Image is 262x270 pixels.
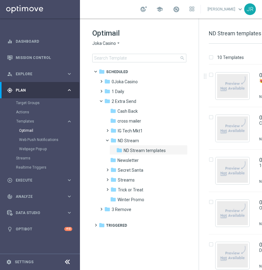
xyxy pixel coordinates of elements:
[16,165,64,170] a: Realtime Triggers
[7,88,73,93] button: gps_fixed Plan keyboard_arrow_right
[66,210,72,216] i: keyboard_arrow_right
[117,118,141,124] span: cross mailer
[110,127,117,134] i: folder
[217,74,248,98] img: noPreview.jpg
[19,126,79,135] div: Optimail
[106,69,128,75] span: Scheduled
[112,207,131,212] span: 3 Remove
[7,49,72,66] div: Mission Control
[16,110,64,115] a: Actions
[16,119,60,123] span: Templates
[209,30,261,37] span: ND Stream templates
[16,108,79,117] div: Actions
[117,158,139,163] span: Newsletter
[112,99,136,104] span: 2 Extra Send
[64,227,72,231] div: +10
[7,221,72,237] div: Optibot
[110,137,117,143] i: folder
[110,196,116,202] i: folder
[7,55,73,60] button: Mission Control
[112,79,138,84] span: 0Joka Casino
[16,178,66,182] span: Execute
[19,128,64,133] a: Optimail
[99,222,105,228] i: folder
[16,156,64,161] a: Streams
[16,88,66,92] span: Plan
[7,39,73,44] button: equalizer Dashboard
[92,41,121,46] button: Joka Casino arrow_drop_down
[217,116,248,140] img: noPreview.jpg
[110,167,117,173] i: folder
[16,119,73,124] button: Templates keyboard_arrow_right
[99,68,105,75] i: folder
[16,49,72,66] a: Mission Control
[156,6,163,13] span: school
[16,117,79,154] div: Templates
[16,163,79,172] div: Realtime Triggers
[7,88,13,93] i: gps_fixed
[110,108,116,114] i: folder
[180,56,185,61] span: search
[66,71,72,77] i: keyboard_arrow_right
[118,128,143,134] span: IG Tech Mkt1
[66,87,72,93] i: keyboard_arrow_right
[124,148,166,153] span: ND Stream templates
[16,72,66,76] span: Explore
[16,33,72,49] a: Dashboard
[16,195,66,198] span: Analyze
[118,138,139,143] span: ND Stream
[16,211,66,215] span: Data Studio
[116,41,121,46] i: arrow_drop_down
[104,88,110,94] i: folder
[104,78,110,84] i: folder
[237,6,244,13] span: keyboard_arrow_down
[7,71,13,77] i: person_search
[66,194,72,199] i: keyboard_arrow_right
[217,159,248,183] img: noPreview.jpg
[207,5,244,14] a: [PERSON_NAME]keyboard_arrow_down
[16,119,66,123] div: Templates
[7,72,73,76] button: person_search Explore keyboard_arrow_right
[110,177,117,183] i: folder
[118,177,135,183] span: Streams
[244,3,256,15] div: JR
[16,100,64,105] a: Target Groups
[16,154,79,163] div: Streams
[217,201,248,225] img: noPreview.jpg
[7,33,72,49] div: Dashboard
[7,194,13,199] i: track_changes
[16,221,64,237] a: Optibot
[7,88,66,93] div: Plan
[110,118,116,124] i: folder
[7,178,66,183] div: Execute
[66,119,72,124] i: keyboard_arrow_right
[66,177,72,183] i: keyboard_arrow_right
[19,147,64,151] a: Webpage Pop-up
[118,167,143,173] span: Secret Santa
[92,54,186,62] input: Search Template
[7,39,13,44] i: equalizer
[118,187,143,193] span: Trick or Treat
[104,206,110,212] i: folder
[117,197,144,202] span: Winter Promo
[7,210,73,215] button: Data Studio keyboard_arrow_right
[15,260,34,264] a: Settings
[110,157,116,163] i: folder
[7,194,66,199] div: Analyze
[7,178,73,183] button: play_circle_outline Execute keyboard_arrow_right
[116,147,122,153] i: folder
[16,98,79,108] div: Target Groups
[19,137,64,142] a: Web Push Notifications
[7,178,13,183] i: play_circle_outline
[112,89,124,94] span: 1 Daily
[7,227,73,232] button: lightbulb Optibot +10
[7,194,73,199] button: track_changes Analyze keyboard_arrow_right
